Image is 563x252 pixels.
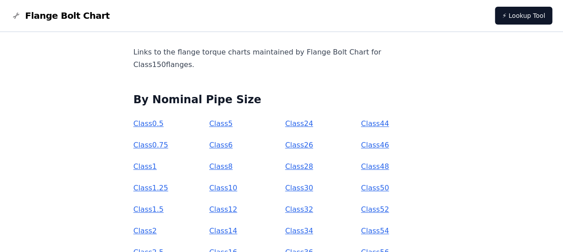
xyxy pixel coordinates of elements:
span: Flange Bolt Chart [25,9,110,22]
a: Class1.25 [133,184,168,192]
a: Class46 [361,141,389,149]
a: Class12 [209,205,237,214]
a: Class0.75 [133,141,168,149]
a: Class52 [361,205,389,214]
a: Class48 [361,162,389,171]
a: Class6 [209,141,232,149]
a: ⚡ Lookup Tool [495,7,552,25]
a: Flange Bolt Chart LogoFlange Bolt Chart [11,9,110,22]
h2: By Nominal Pipe Size [133,92,430,107]
a: Class24 [285,119,313,128]
a: Class32 [285,205,313,214]
a: Class34 [285,227,313,235]
a: Class2 [133,227,157,235]
a: Class1.5 [133,205,164,214]
a: Class10 [209,184,237,192]
a: Class54 [361,227,389,235]
a: Class5 [209,119,232,128]
p: Links to the flange torque charts maintained by Flange Bolt Chart for Class 150 flanges. [133,46,430,71]
a: Class0.5 [133,119,164,128]
a: Class8 [209,162,232,171]
a: Class28 [285,162,313,171]
img: Flange Bolt Chart Logo [11,10,21,21]
a: Class26 [285,141,313,149]
a: Class1 [133,162,157,171]
a: Class14 [209,227,237,235]
a: Class44 [361,119,389,128]
a: Class30 [285,184,313,192]
a: Class50 [361,184,389,192]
